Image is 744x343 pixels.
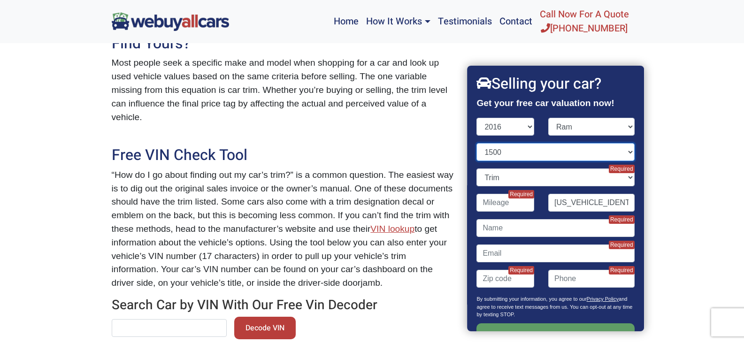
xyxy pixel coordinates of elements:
span: Required [609,241,635,249]
h2: Selling your car? [477,75,635,93]
span: Required [508,190,534,198]
h2: What is the Trim of a Vehicle and How Can You Find Yours? [112,17,454,53]
input: Email [477,244,635,262]
a: Contact [496,4,536,39]
button: Decode VIN [234,317,296,339]
span: Required [609,215,635,224]
input: Mileage [477,194,535,212]
a: How It Works [362,4,434,39]
p: By submitting your information, you agree to our and agree to receive text messages from us. You ... [477,295,635,323]
span: to get information about the vehicle’s options. Using the tool below you can also enter your vehi... [112,224,447,288]
strong: Get your free car valuation now! [477,98,614,108]
span: Required [609,266,635,274]
span: Required [508,266,534,274]
img: We Buy All Cars in NJ logo [112,12,229,30]
a: Call Now For A Quote[PHONE_NUMBER] [536,4,633,39]
span: Most people seek a specific make and model when shopping for a car and look up used vehicle value... [112,58,448,122]
h3: Search Car by VIN With Our Free Vin Decoder [112,297,454,313]
a: Home [330,4,362,39]
a: Privacy Policy [587,296,619,302]
input: VIN (optional) [548,194,635,212]
input: Phone [548,270,635,288]
input: Zip code [477,270,535,288]
input: Name [477,219,635,237]
a: VIN lookup [370,224,414,234]
span: “How do I go about finding out my car’s trim?” is a common question. The easiest way is to dig ou... [112,170,453,234]
a: Testimonials [434,4,496,39]
span: Free VIN Check Tool [112,144,247,166]
span: Required [609,165,635,173]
